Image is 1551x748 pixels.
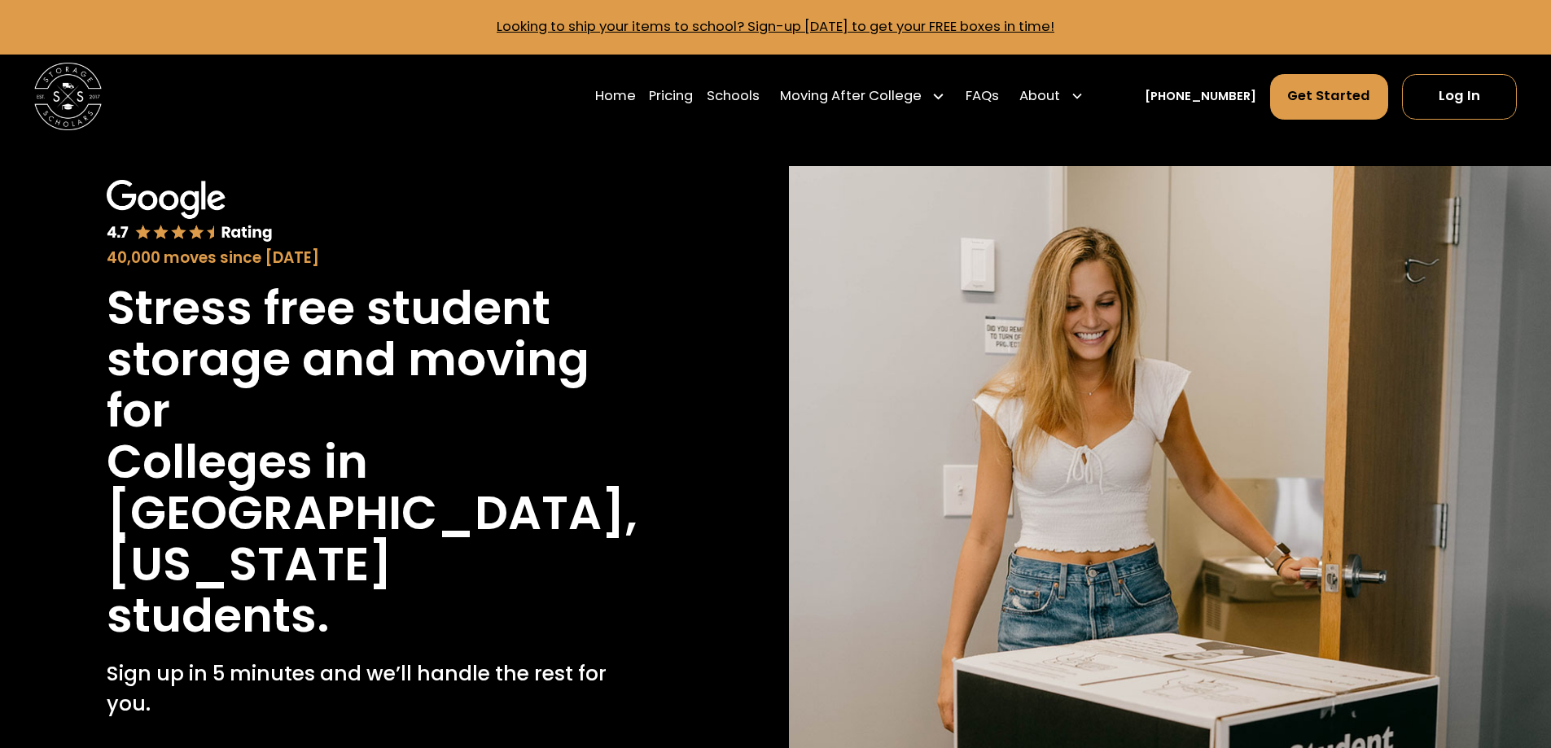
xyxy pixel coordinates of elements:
a: Home [595,72,636,120]
p: Sign up in 5 minutes and we’ll handle the rest for you. [107,658,655,720]
a: Pricing [649,72,693,120]
h1: Stress free student storage and moving for [107,282,655,436]
img: Google 4.7 star rating [107,180,273,243]
a: Log In [1402,74,1517,120]
div: Moving After College [780,86,922,107]
a: [PHONE_NUMBER] [1145,88,1256,106]
a: Looking to ship your items to school? Sign-up [DATE] to get your FREE boxes in time! [497,17,1054,36]
a: Get Started [1270,74,1389,120]
img: Storage Scholars main logo [34,63,102,130]
h1: Colleges in [GEOGRAPHIC_DATA], [US_STATE] [107,436,655,590]
div: 40,000 moves since [DATE] [107,247,655,269]
h1: students. [107,590,330,641]
div: About [1019,86,1060,107]
a: FAQs [966,72,999,120]
a: Schools [707,72,760,120]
